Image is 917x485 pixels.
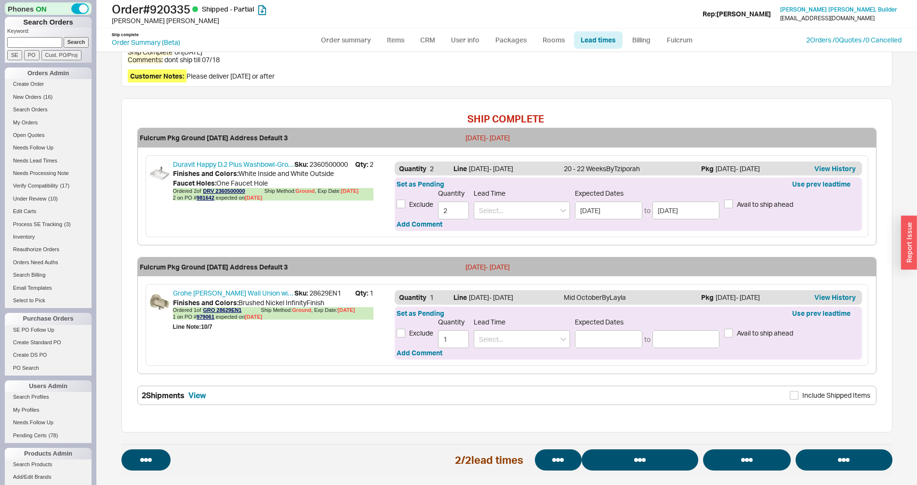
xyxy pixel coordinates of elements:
[355,289,368,297] b: Qty:
[453,164,467,174] span: Line
[625,31,658,49] a: Billing
[811,164,859,174] button: View History
[112,32,139,38] div: Ship complete
[467,114,544,124] div: SHIP COMPLETE
[5,350,92,360] a: Create DS PO
[13,94,41,100] span: New Orders
[438,189,469,198] span: Quantity
[5,206,92,216] a: Edit Carts
[5,283,92,293] a: Email Templates
[469,164,513,174] div: [DATE] - [DATE]
[5,459,92,470] a: Search Products
[197,314,214,320] a: 979061
[380,31,412,49] a: Items
[397,309,444,318] button: Set as Pending
[5,472,92,482] a: Add/Edit Brands
[413,31,442,49] a: CRM
[438,330,469,348] input: Quantity
[294,289,308,297] b: Sku:
[5,431,92,441] a: Pending Certs(78)
[64,37,89,47] input: Search
[60,183,70,189] span: ( 17 )
[790,391,798,400] input: Include Shipped Items
[5,392,92,402] a: Search Profiles
[173,323,373,330] div: Line Note: 10/7
[24,50,40,60] input: PO
[173,298,239,307] b: Finishes and Colors :
[701,293,714,302] span: Pkg
[216,179,268,187] span: One Faucet Hole
[5,313,92,324] div: Purchase Orders
[48,196,58,202] span: ( 10 )
[780,6,897,13] a: [PERSON_NAME] [PERSON_NAME], Builder
[724,200,733,208] input: Avail to ship ahead
[13,221,62,227] span: Process SE Tracking
[575,189,719,198] span: Expected Dates
[399,164,426,173] span: Quantity
[5,337,92,348] a: Create Standard PO
[315,188,359,195] div: , Exp Date:
[112,2,461,16] h1: Order # 920335
[5,118,92,128] a: My Orders
[792,179,851,189] button: Use prev leadtime
[724,329,733,337] input: Avail to ship ahead
[811,293,859,302] button: View History
[397,179,444,189] button: Set as Pending
[355,288,373,298] span: 1
[13,170,69,176] span: Needs Processing Note
[355,160,368,168] b: Qty:
[13,183,58,189] span: Verify Compatibility
[5,405,92,415] a: My Profiles
[5,448,92,459] div: Products Admin
[438,202,469,219] input: Quantity
[5,270,92,280] a: Search Billing
[5,105,92,115] a: Search Orders
[173,288,294,298] a: Grohe [PERSON_NAME] Wall Union with Hand Shower Holder
[203,307,241,314] a: GRO 28629EN1
[292,307,311,313] b: Ground
[216,195,262,201] span: expected on
[438,318,469,326] span: Quantity
[453,293,467,302] span: Line
[465,133,550,143] div: [DATE] - [DATE]
[469,293,513,302] div: [DATE] - [DATE]
[780,15,875,22] div: [EMAIL_ADDRESS][DOMAIN_NAME]
[295,188,315,194] b: Ground
[150,292,169,311] img: 187995_Tempesta_SiloRight_28629EN1_0001_Aug2023_original_x1rhwd
[311,307,355,314] div: , Exp Date:
[13,145,53,150] span: Needs Follow Up
[397,219,442,229] button: Add Comment
[5,92,92,102] a: New Orders(16)
[355,160,373,169] span: 2
[5,418,92,428] a: Needs Follow Up
[399,293,449,302] div: 1
[13,432,47,438] span: Pending Certs
[5,130,92,140] a: Open Quotes
[5,219,92,229] a: Process SE Tracking(3)
[202,5,254,13] span: Shipped - Partial
[43,94,53,100] span: ( 16 )
[409,328,433,338] span: Exclude
[5,67,92,79] div: Orders Admin
[399,293,426,301] span: Quantity
[173,314,214,320] span: 1 on PO #
[780,6,897,13] span: [PERSON_NAME] [PERSON_NAME] , Builder
[197,195,214,201] a: 981642
[188,390,206,401] button: View
[294,160,308,168] b: Sku:
[216,314,262,320] span: expected on
[5,2,92,15] div: Phones
[5,296,92,306] a: Select to Pick
[128,71,886,81] div: Please deliver [DATE] or after
[239,169,334,177] span: White Inside and White Outside
[560,209,566,213] svg: open menu
[575,318,719,326] span: Expected Dates
[564,164,699,174] div: 20 - 22 Weeks By Tziporah
[574,31,623,49] a: Lead times
[140,262,459,272] span: Fulcrum Pkg Ground [DATE] Address Default 3
[660,31,700,49] a: Fulcrum
[173,179,216,187] b: Faucet Holes :
[337,307,355,313] span: [DATE]
[112,16,461,26] div: [PERSON_NAME] [PERSON_NAME]
[203,188,245,195] a: DRV 2360500000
